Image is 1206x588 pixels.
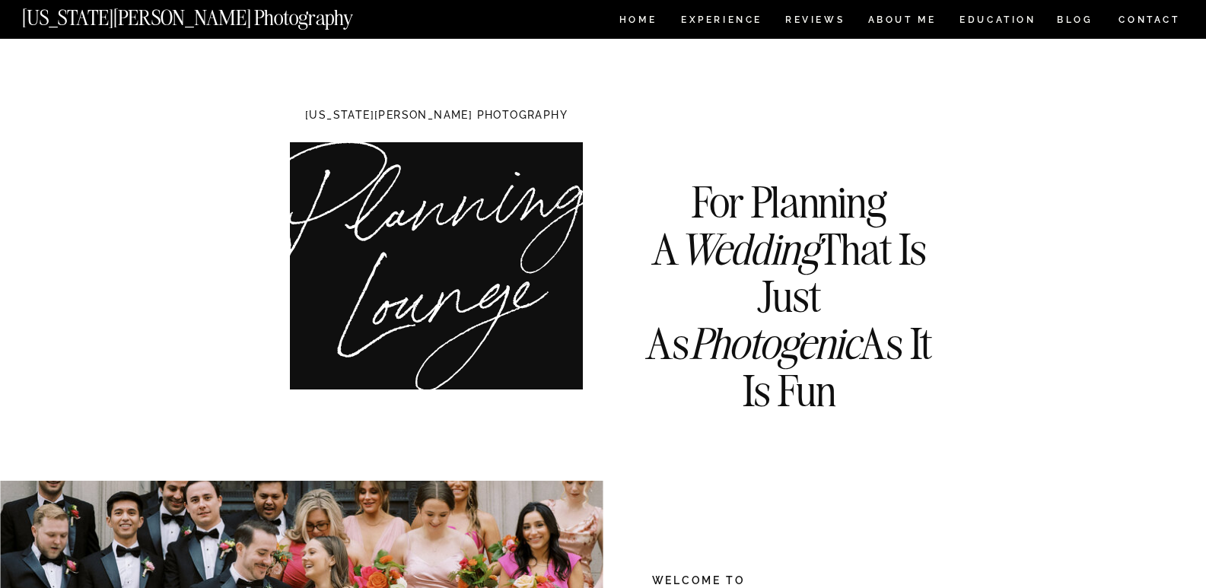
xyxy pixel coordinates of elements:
[281,110,593,124] h1: [US_STATE][PERSON_NAME] PHOTOGRAPHY
[22,8,404,21] a: [US_STATE][PERSON_NAME] Photography
[681,15,761,28] a: Experience
[689,316,860,370] i: Photogenic
[273,163,609,334] h1: Planning Lounge
[616,15,660,28] a: HOME
[785,15,842,28] a: REVIEWS
[679,222,819,276] i: Wedding
[867,15,937,28] a: ABOUT ME
[1118,11,1181,28] a: CONTACT
[1057,15,1093,28] a: BLOG
[630,179,949,353] h3: For Planning A That Is Just As As It Is Fun
[958,15,1038,28] a: EDUCATION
